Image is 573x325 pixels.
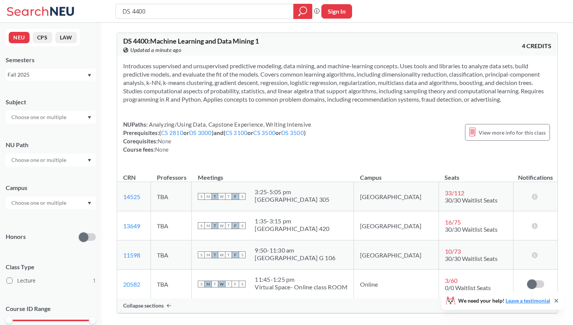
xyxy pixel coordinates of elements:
span: 4 CREDITS [522,42,551,50]
td: Online [354,270,439,299]
div: Subject [6,98,96,106]
th: Professors [151,166,192,182]
label: Lecture [6,276,96,286]
span: F [232,193,239,200]
section: Introduces supervised and unsupervised predictive modeling, data mining, and machine-learning con... [123,62,551,104]
span: S [198,222,205,229]
a: CS 3100 [225,129,248,136]
a: 14525 [123,193,140,200]
td: TBA [151,211,192,240]
span: T [211,193,218,200]
span: T [211,281,218,287]
span: 33 / 112 [445,189,464,196]
span: W [218,251,225,258]
span: None [158,138,171,144]
div: Dropdown arrow [6,154,96,166]
span: S [198,281,205,287]
p: Honors [6,232,26,241]
a: DS 3000 [189,129,212,136]
span: S [239,222,246,229]
span: T [225,193,232,200]
svg: Dropdown arrow [88,74,91,77]
p: Course ID Range [6,305,96,313]
span: S [239,251,246,258]
td: TBA [151,240,192,270]
td: [GEOGRAPHIC_DATA] [354,240,439,270]
span: Class Type [6,263,96,271]
span: 0/0 Waitlist Seats [445,284,491,291]
button: NEU [9,32,30,43]
th: Notifications [514,166,557,182]
th: Seats [438,166,513,182]
a: DS 3500 [281,129,304,136]
a: 20582 [123,281,140,288]
div: Fall 2025Dropdown arrow [6,69,96,81]
a: Leave a testimonial [506,297,550,304]
span: View more info for this class [479,128,546,137]
span: M [205,251,211,258]
td: [GEOGRAPHIC_DATA] [354,211,439,240]
div: 9:50 - 11:30 am [255,246,335,254]
span: S [239,281,246,287]
div: Dropdown arrow [6,196,96,209]
span: W [218,193,225,200]
div: NU Path [6,141,96,149]
span: M [205,222,211,229]
div: Dropdown arrow [6,111,96,124]
span: S [198,251,205,258]
input: Choose one or multiple [8,198,71,207]
div: [GEOGRAPHIC_DATA] 305 [255,196,329,203]
div: Semesters [6,56,96,64]
button: Sign In [321,4,352,19]
div: 11:45 - 1:25 pm [255,276,348,283]
th: Meetings [192,166,354,182]
span: None [155,146,169,153]
div: Campus [6,184,96,192]
span: S [198,193,205,200]
a: 11598 [123,251,140,259]
td: TBA [151,182,192,211]
button: LAW [55,32,77,43]
span: M [205,281,211,287]
div: [GEOGRAPHIC_DATA] G 106 [255,254,335,262]
span: T [225,251,232,258]
span: F [232,251,239,258]
input: Choose one or multiple [8,113,71,122]
svg: Dropdown arrow [88,159,91,162]
span: 3 / 60 [445,277,457,284]
span: 1 [93,276,96,285]
span: W [218,222,225,229]
button: CPS [33,32,52,43]
div: [GEOGRAPHIC_DATA] 420 [255,225,329,232]
div: NUPaths: Prerequisites: ( or ) and ( or or ) Corequisites: Course fees: [123,120,311,154]
a: 13649 [123,222,140,229]
td: TBA [151,270,192,299]
a: CS 3500 [253,129,276,136]
span: 16 / 75 [445,218,461,226]
div: Collapse sections [117,298,557,313]
th: Campus [354,166,439,182]
div: CRN [123,173,136,182]
a: CS 2810 [161,129,183,136]
span: M [205,193,211,200]
span: 10 / 73 [445,248,461,255]
div: 1:35 - 3:15 pm [255,217,329,225]
span: Collapse sections [123,302,164,309]
svg: Dropdown arrow [88,116,91,119]
span: 30/30 Waitlist Seats [445,196,498,204]
span: 30/30 Waitlist Seats [445,226,498,233]
span: T [211,222,218,229]
span: T [225,222,232,229]
input: Class, professor, course number, "phrase" [122,5,288,18]
span: S [239,193,246,200]
input: Choose one or multiple [8,155,71,165]
span: Analyzing/Using Data, Capstone Experience, Writing Intensive [148,121,311,128]
span: Updated a minute ago [130,46,181,54]
svg: magnifying glass [298,6,307,17]
div: Fall 2025 [8,71,87,79]
div: 3:25 - 5:05 pm [255,188,329,196]
span: DS 4400 : Machine Learning and Data Mining 1 [123,37,259,45]
span: T [225,281,232,287]
td: [GEOGRAPHIC_DATA] [354,182,439,211]
span: W [218,281,225,287]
